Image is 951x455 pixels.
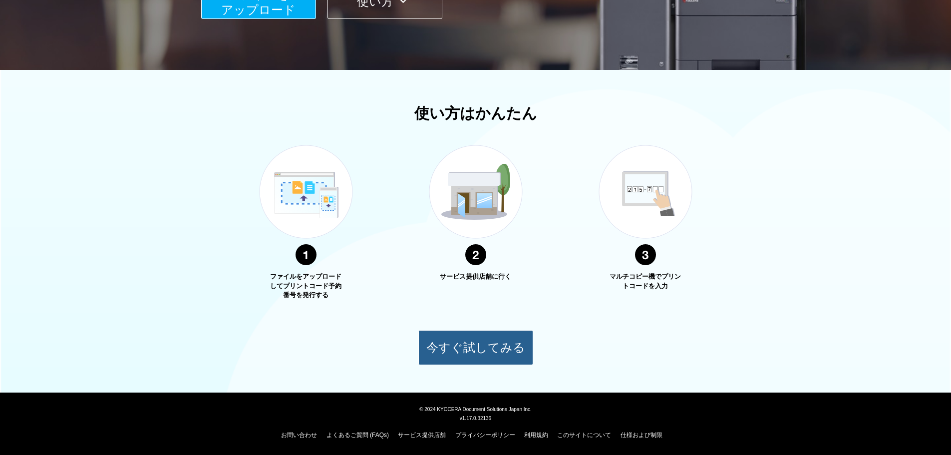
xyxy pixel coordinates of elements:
span: © 2024 KYOCERA Document Solutions Japan Inc. [419,406,532,412]
p: ファイルをアップロードしてプリントコード予約番号を発行する [269,272,343,300]
a: よくあるご質問 (FAQs) [326,432,389,439]
a: 仕様および制限 [621,432,662,439]
a: お問い合わせ [281,432,317,439]
a: このサイトについて [557,432,611,439]
button: 今すぐ試してみる [418,330,533,365]
span: v1.17.0.32136 [460,415,491,421]
p: サービス提供店舗に行く [438,272,513,282]
a: サービス提供店舗 [398,432,446,439]
p: マルチコピー機でプリントコードを入力 [608,272,683,291]
a: プライバシーポリシー [455,432,515,439]
a: 利用規約 [524,432,548,439]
